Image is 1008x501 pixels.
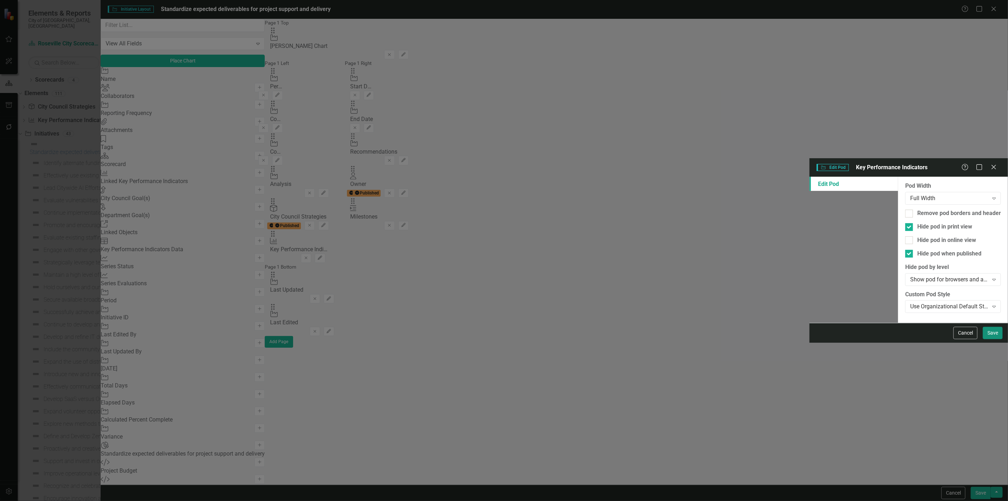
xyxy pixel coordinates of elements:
span: Edit Pod [817,164,849,171]
label: Hide pod by level [905,263,1001,271]
div: Use Organizational Default Style (Blue) [910,303,989,311]
div: Hide pod in online view [917,236,976,244]
label: Pod Width [905,182,1001,190]
a: Edit Pod [810,177,898,191]
span: Key Performance Indicators [856,164,928,171]
div: Remove pod borders and header [917,209,1001,218]
div: Show pod for browsers and above [910,275,989,283]
button: Cancel [953,327,978,339]
button: Save [983,327,1003,339]
div: Hide pod when published [917,250,981,258]
div: Full Width [910,194,989,203]
div: Hide pod in print view [917,223,972,231]
label: Custom Pod Style [905,291,1001,299]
